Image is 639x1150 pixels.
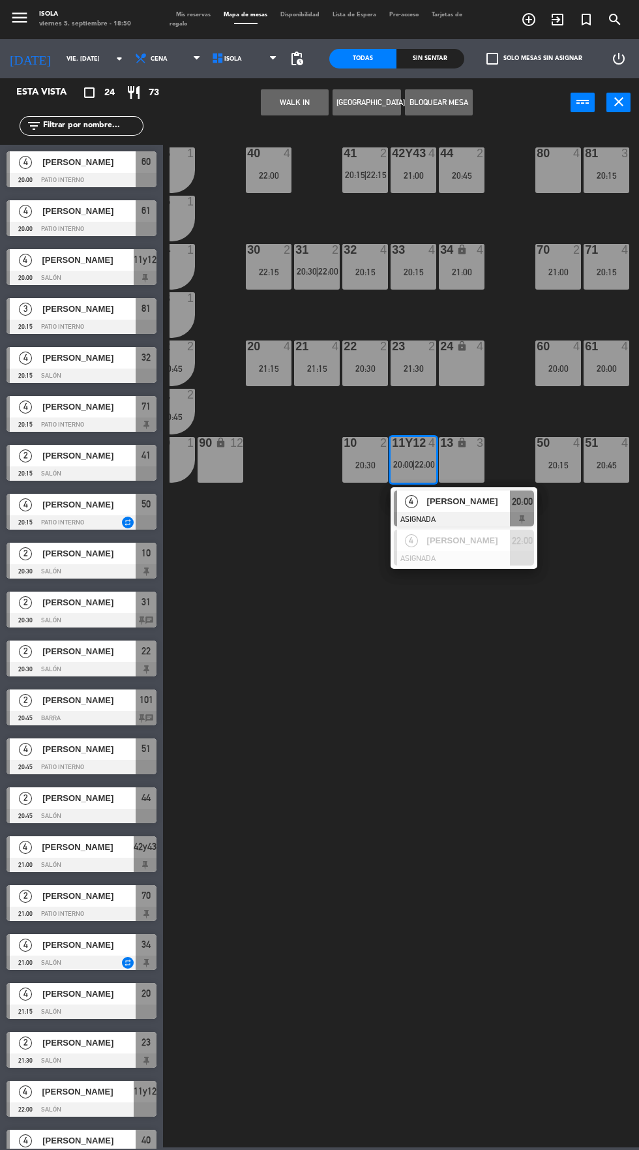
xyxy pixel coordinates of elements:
i: lock [456,437,468,448]
div: 21:00 [439,267,484,277]
div: 20:45 [584,461,629,470]
div: 4 [332,340,340,352]
div: 21:00 [391,171,436,180]
span: [PERSON_NAME] [427,534,511,547]
span: 2 [19,547,32,560]
div: 22:00 [246,171,291,180]
div: Todas [329,49,396,68]
div: 21:15 [294,364,340,373]
div: 20:45 [439,171,484,180]
div: 3 [621,147,629,159]
span: [PERSON_NAME] [42,987,136,1001]
span: 4 [19,939,32,952]
span: Disponibilidad [274,12,326,18]
div: 4 [428,147,436,159]
span: 4 [19,254,32,267]
span: 20:15 [345,170,365,180]
span: 31 [141,594,151,610]
span: 11y12 [134,1083,156,1099]
span: [PERSON_NAME] [42,791,136,805]
i: arrow_drop_down [111,51,127,67]
div: 30 [247,244,248,256]
div: 33 [392,244,393,256]
span: [PERSON_NAME] [42,351,136,365]
div: 20:45 [149,364,195,373]
span: 3 [19,303,32,316]
button: power_input [571,93,595,112]
div: 4 [428,244,436,256]
div: 20:15 [584,171,629,180]
span: 2 [19,890,32,903]
button: [GEOGRAPHIC_DATA] [333,89,400,115]
div: Sin sentar [396,49,464,68]
span: 41 [141,447,151,463]
span: [PERSON_NAME] [42,449,136,462]
div: 20:00 [584,364,629,373]
div: 4 [477,244,484,256]
button: Bloquear Mesa [405,89,473,115]
i: add_circle_outline [521,12,537,27]
div: 71 [585,244,586,256]
span: 23 [141,1035,151,1050]
span: 4 [19,1134,32,1147]
div: 24 [440,340,441,352]
span: [PERSON_NAME] [42,840,134,854]
div: 51 [585,437,586,449]
span: 24 [104,85,115,100]
span: [PERSON_NAME] [42,155,136,169]
span: 32 [141,350,151,365]
span: 4 [19,841,32,854]
span: 20:00 [512,494,533,509]
span: [PERSON_NAME] [42,1134,136,1147]
span: pending_actions [289,51,305,67]
button: menu [10,8,29,31]
i: lock [215,437,226,448]
div: 20:15 [342,267,388,277]
div: 2 [428,340,436,352]
span: [PERSON_NAME] [42,498,136,511]
i: crop_square [82,85,97,100]
div: 12 [230,437,243,449]
span: [PERSON_NAME] [42,889,136,903]
span: 4 [19,988,32,1001]
span: Mapa de mesas [217,12,274,18]
div: 20:00 [535,364,581,373]
i: restaurant [126,85,141,100]
span: 71 [141,399,151,414]
span: 11y12 [134,252,156,267]
div: 11y12 [392,437,393,449]
span: 60 [141,154,151,170]
span: 22 [141,643,151,659]
span: [PERSON_NAME] [42,547,136,560]
i: exit_to_app [550,12,565,27]
div: 21:15 [246,364,291,373]
div: 42y43 [392,147,393,159]
span: 4 [19,156,32,169]
div: 2 [380,147,388,159]
div: 81 [585,147,586,159]
div: 4 [573,437,581,449]
div: 1 [187,437,195,449]
span: 4 [19,498,32,511]
div: 1 [187,292,195,304]
div: 40 [247,147,248,159]
span: 2 [19,645,32,658]
span: 50 [141,496,151,512]
span: [PERSON_NAME] [42,253,134,267]
span: | [364,170,366,180]
span: 4 [19,352,32,365]
div: 4 [621,244,629,256]
span: 2 [19,449,32,462]
span: 4 [405,495,418,508]
span: [PERSON_NAME] [42,596,136,609]
span: [PERSON_NAME] [42,1036,136,1050]
span: 22:00 [318,266,338,277]
i: turned_in_not [578,12,594,27]
div: 31 [295,244,296,256]
span: 42y43 [134,839,156,855]
span: 22:00 [512,533,533,549]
